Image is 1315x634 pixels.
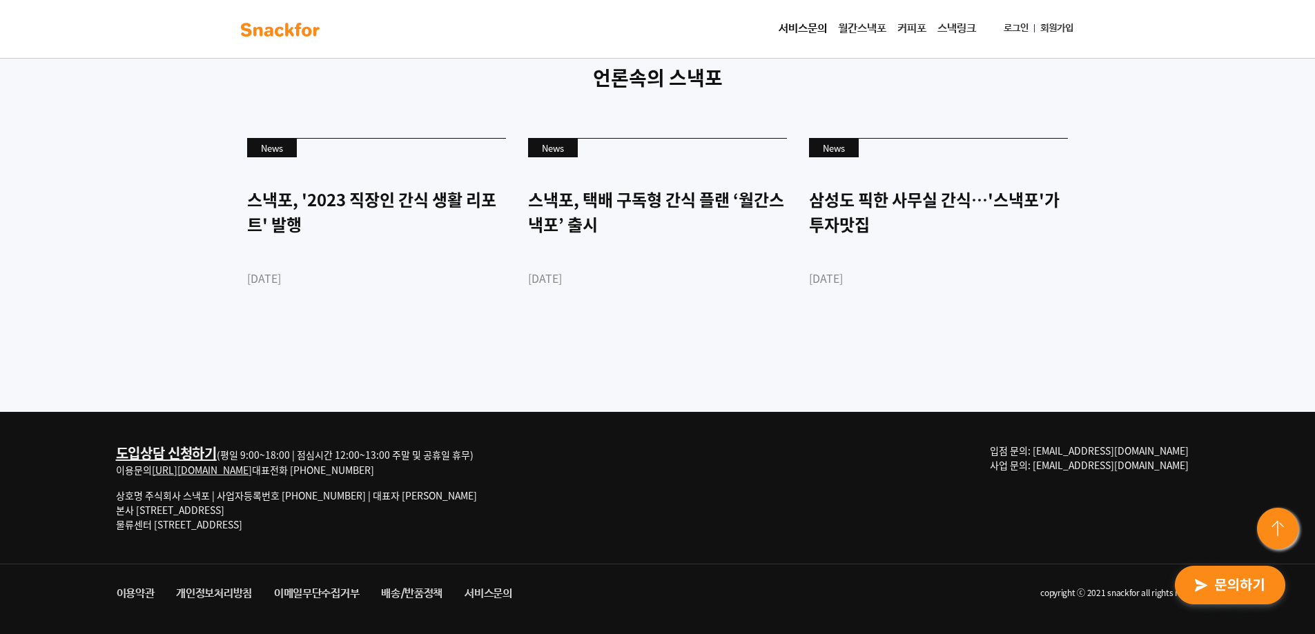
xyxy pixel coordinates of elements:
li: copyright ⓒ 2021 snackfor all rights reserved. [523,582,1210,606]
a: 로그인 [998,16,1034,41]
a: 월간스낵포 [832,15,892,43]
a: 대화 [91,437,178,472]
span: 설정 [213,458,230,469]
a: News 삼성도 픽한 사무실 간식…'스낵포'가 투자맛집 [DATE] [809,138,1068,335]
a: News 스낵포, '2023 직장인 간식 생활 리포트' 발행 [DATE] [247,138,506,335]
img: background-main-color.svg [237,19,324,41]
div: (평일 9:00~18:00 | 점심시간 12:00~13:00 주말 및 공휴일 휴무) 이용문의 대표전화 [PHONE_NUMBER] [116,444,477,477]
a: 서비스문의 [773,15,832,43]
a: 이메일무단수집거부 [263,582,370,606]
a: 설정 [178,437,265,472]
span: 홈 [43,458,52,469]
img: floating-button [1254,505,1304,555]
div: 스낵포, '2023 직장인 간식 생활 리포트' 발행 [247,187,506,237]
a: 회원가입 [1035,16,1079,41]
a: 홈 [4,437,91,472]
div: [DATE] [809,270,1068,286]
a: 커피포 [892,15,932,43]
div: [DATE] [528,270,787,286]
div: News [247,139,297,158]
span: 입점 문의: [EMAIL_ADDRESS][DOMAIN_NAME] 사업 문의: [EMAIL_ADDRESS][DOMAIN_NAME] [990,444,1189,472]
span: 대화 [126,459,143,470]
a: 이용약관 [106,582,166,606]
p: 언론속의 스낵포 [237,63,1079,92]
p: 상호명 주식회사 스낵포 | 사업자등록번호 [PHONE_NUMBER] | 대표자 [PERSON_NAME] 본사 [STREET_ADDRESS] 물류센터 [STREET_ADDRESS] [116,488,477,532]
div: [DATE] [247,270,506,286]
a: 도입상담 신청하기 [116,443,217,463]
a: 서비스문의 [454,582,523,606]
div: 스낵포, 택배 구독형 간식 플랜 ‘월간스낵포’ 출시 [528,187,787,237]
a: 개인정보처리방침 [165,582,263,606]
a: 스낵링크 [932,15,982,43]
div: News [528,139,578,158]
a: News 스낵포, 택배 구독형 간식 플랜 ‘월간스낵포’ 출시 [DATE] [528,138,787,335]
a: [URL][DOMAIN_NAME] [152,463,252,477]
div: 삼성도 픽한 사무실 간식…'스낵포'가 투자맛집 [809,187,1068,237]
div: News [809,139,859,158]
a: 배송/반품정책 [370,582,454,606]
